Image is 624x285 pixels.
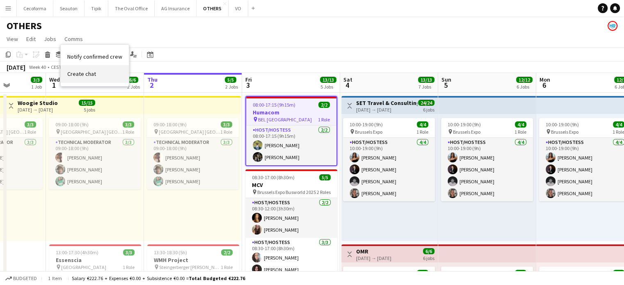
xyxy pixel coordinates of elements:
app-card-role: Host/Hostess2/208:00-17:15 (9h15m)[PERSON_NAME][PERSON_NAME] [246,125,336,165]
app-job-card: 09:00-18:00 (9h)3/3 [GEOGRAPHIC_DATA] [GEOGRAPHIC_DATA]1 RoleTechnical Moderator3/309:00-18:00 (9... [49,118,141,189]
div: [DATE] → [DATE] [356,107,417,113]
span: 3/3 [31,77,42,83]
h3: Humacom [246,109,336,116]
span: 11:30-19:00 (7h30m) [546,270,588,276]
div: 2 Jobs [127,84,140,90]
span: 08:00-17:15 (9h15m) [253,102,295,108]
span: 11:30-19:00 (7h30m) [448,270,490,276]
button: Seauton [53,0,85,16]
a: Comms [61,34,86,44]
div: Salary €222.76 + Expenses €0.00 + Subsistence €0.00 = [72,275,245,281]
a: Jobs [41,34,59,44]
div: 6 jobs [423,254,434,261]
button: The Oval Office [108,0,155,16]
div: 6 Jobs [517,84,532,90]
span: 1 Role [122,129,134,135]
span: Sat [343,76,352,83]
span: Brussels Expo [355,129,382,135]
h3: Essenscia [49,256,141,264]
app-job-card: 10:00-19:00 (9h)4/4 Brussels Expo1 RoleHost/Hostess4/410:00-19:00 (9h)[PERSON_NAME][PERSON_NAME][... [343,118,435,201]
span: Comms [64,35,83,43]
button: Budgeted [4,274,38,283]
app-job-card: 08:00-17:15 (9h15m)2/2Humacom BEL [GEOGRAPHIC_DATA]1 RoleHost/Hostess2/208:00-17:15 (9h15m)[PERSO... [245,96,337,166]
app-job-card: 09:00-18:00 (9h)3/3 [GEOGRAPHIC_DATA] [GEOGRAPHIC_DATA]1 RoleTechnical Moderator3/309:00-18:00 (9... [147,118,239,189]
span: Steingerberger [PERSON_NAME] Hotel [159,264,221,270]
span: 3/3 [123,121,134,128]
span: Week 40 [27,64,48,70]
div: 6 jobs [423,106,434,113]
span: 3/3 [25,121,36,128]
button: Tipik [85,0,108,16]
span: 6 [538,80,550,90]
span: Fri [245,76,252,83]
span: Notify confirmed crew [67,53,122,60]
div: [DATE] [7,63,25,71]
span: 1 [48,80,60,90]
div: [DATE] → [DATE] [356,255,391,261]
div: [DATE] → [DATE] [18,107,58,113]
h1: OTHERS [7,20,42,32]
div: 5 jobs [84,106,95,113]
a: View [3,34,21,44]
h3: SET Travel & Consulting GmbH [356,99,417,107]
a: Create chat [61,65,129,82]
span: 13:00-17:30 (4h30m) [56,249,98,255]
span: BEL [GEOGRAPHIC_DATA] [258,116,312,123]
app-card-role: Technical Moderator3/309:00-18:00 (9h)[PERSON_NAME][PERSON_NAME][PERSON_NAME] [49,138,141,189]
h3: Woogie Studio [18,99,58,107]
button: Cecoforma [17,0,53,16]
span: [GEOGRAPHIC_DATA] [GEOGRAPHIC_DATA] [159,129,220,135]
span: 5/5 [225,77,236,83]
app-job-card: 10:00-19:00 (9h)4/4 Brussels Expo1 RoleHost/Hostess4/410:00-19:00 (9h)[PERSON_NAME][PERSON_NAME][... [441,118,533,201]
span: 10:00-19:00 (9h) [546,121,579,128]
span: 2/2 [221,249,233,255]
app-card-role: Host/Hostess2/208:30-12:00 (3h30m)[PERSON_NAME][PERSON_NAME] [245,198,337,238]
button: AG Insurance [155,0,197,16]
span: 11:30-19:00 (7h30m) [350,270,392,276]
a: Notify confirmed crew [61,48,129,65]
h3: OMR [356,248,391,255]
span: 6/6 [127,77,138,83]
span: Sun [441,76,451,83]
span: Wed [49,76,60,83]
span: 1 item [45,275,65,281]
span: Brussels Expo [551,129,578,135]
span: 12/12 [516,77,533,83]
span: 3/3 [123,249,135,255]
div: 2 Jobs [225,84,238,90]
app-user-avatar: HR Team [608,21,617,31]
span: 13/13 [418,77,434,83]
span: 4/4 [417,121,428,128]
a: Edit [23,34,39,44]
span: 6/6 [423,248,434,254]
span: 10:00-19:00 (9h) [448,121,481,128]
app-card-role: Host/Hostess4/410:00-19:00 (9h)[PERSON_NAME][PERSON_NAME][PERSON_NAME][PERSON_NAME] [343,138,435,201]
span: [GEOGRAPHIC_DATA] [61,264,106,270]
span: 13/13 [320,77,336,83]
button: VO [229,0,248,16]
span: 4 [342,80,352,90]
span: 13:30-18:30 (5h) [154,249,187,255]
span: 09:00-18:00 (9h) [55,121,89,128]
span: 1 Role [221,264,233,270]
span: 1 Role [416,129,428,135]
span: View [7,35,18,43]
button: OTHERS [197,0,229,16]
span: 3 [244,80,252,90]
span: 5/5 [319,174,331,180]
span: [GEOGRAPHIC_DATA] [GEOGRAPHIC_DATA] [61,129,122,135]
span: Edit [26,35,36,43]
h3: WMH Project [147,256,239,264]
span: Create chat [67,70,96,78]
span: Thu [147,76,158,83]
div: 5 Jobs [320,84,336,90]
span: Mon [539,76,550,83]
span: 1 Role [123,264,135,270]
span: 1/1 [515,270,526,276]
span: Jobs [44,35,56,43]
